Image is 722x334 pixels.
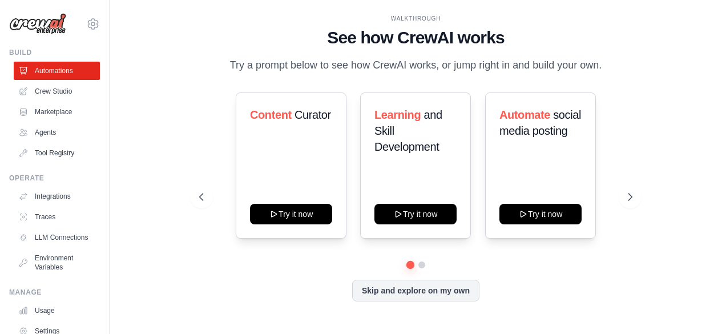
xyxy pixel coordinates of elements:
[9,288,100,297] div: Manage
[14,123,100,142] a: Agents
[199,27,632,48] h1: See how CrewAI works
[374,108,442,153] span: and Skill Development
[14,103,100,121] a: Marketplace
[374,108,421,121] span: Learning
[14,249,100,276] a: Environment Variables
[224,57,608,74] p: Try a prompt below to see how CrewAI works, or jump right in and build your own.
[374,204,457,224] button: Try it now
[199,14,632,23] div: WALKTHROUGH
[14,228,100,247] a: LLM Connections
[14,82,100,100] a: Crew Studio
[14,144,100,162] a: Tool Registry
[14,187,100,206] a: Integrations
[352,280,479,301] button: Skip and explore on my own
[499,204,582,224] button: Try it now
[499,108,581,137] span: social media posting
[9,13,66,35] img: Logo
[250,204,332,224] button: Try it now
[9,174,100,183] div: Operate
[295,108,331,121] span: Curator
[250,108,292,121] span: Content
[14,301,100,320] a: Usage
[14,208,100,226] a: Traces
[499,108,550,121] span: Automate
[665,279,722,334] iframe: Chat Widget
[9,48,100,57] div: Build
[14,62,100,80] a: Automations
